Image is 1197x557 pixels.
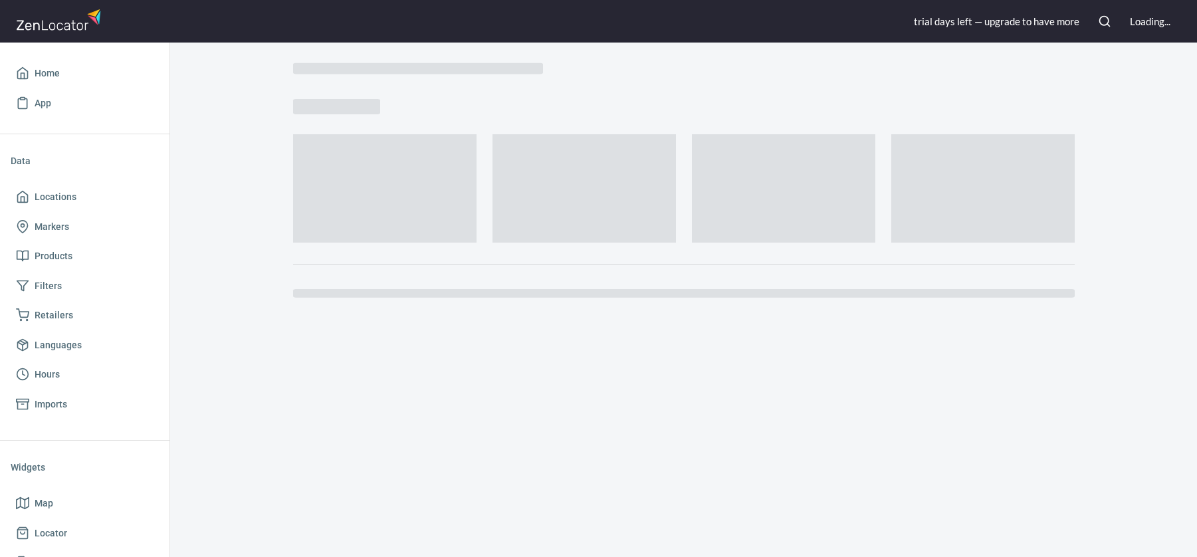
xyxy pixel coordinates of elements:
span: Languages [35,337,82,354]
span: Map [35,495,53,512]
img: zenlocator [16,5,105,34]
li: Widgets [11,451,159,483]
span: Filters [35,278,62,294]
span: App [35,95,51,112]
span: Home [35,65,60,82]
a: App [11,88,159,118]
a: Markers [11,212,159,242]
a: Map [11,489,159,518]
a: Filters [11,271,159,301]
li: Data [11,145,159,177]
div: trial day s left — upgrade to have more [914,15,1079,29]
a: Retailers [11,300,159,330]
button: Search [1090,7,1119,36]
div: Loading... [1130,15,1170,29]
span: Products [35,248,72,265]
a: Products [11,241,159,271]
a: Languages [11,330,159,360]
a: Imports [11,390,159,419]
a: Locations [11,182,159,212]
span: Markers [35,219,69,235]
a: Hours [11,360,159,390]
a: Home [11,58,159,88]
span: Hours [35,366,60,383]
span: Locations [35,189,76,205]
span: Imports [35,396,67,413]
span: Retailers [35,307,73,324]
a: Locator [11,518,159,548]
span: Locator [35,525,67,542]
